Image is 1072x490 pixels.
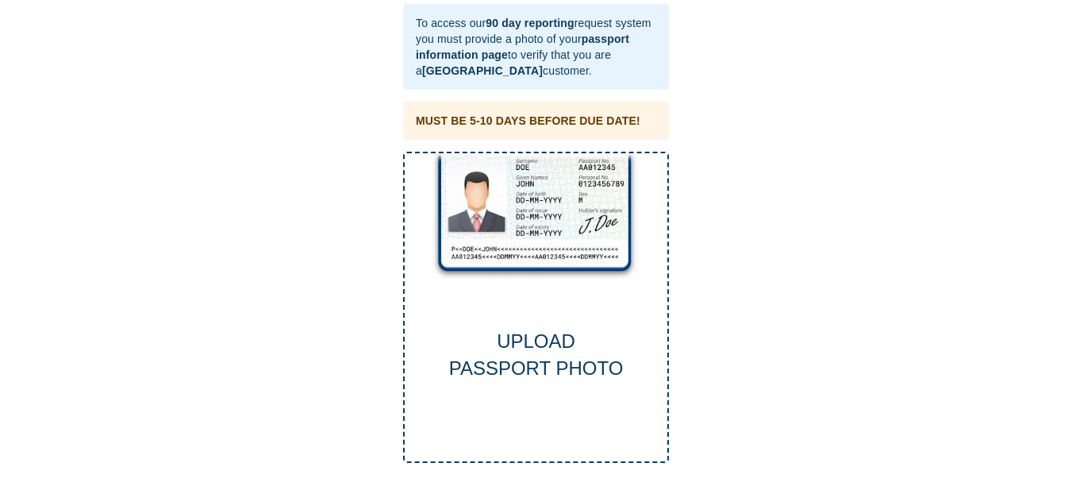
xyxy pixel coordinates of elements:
div: To access our request system you must provide a photo of your to verify that you are a customer. [416,9,656,85]
b: 90 day reporting [486,17,574,29]
div: MUST BE 5-10 DAYS BEFORE DUE DATE! [416,113,640,129]
b: [GEOGRAPHIC_DATA] [422,64,543,77]
div: UPLOAD PASSPORT PHOTO [405,328,667,383]
b: passport information page [416,33,629,61]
